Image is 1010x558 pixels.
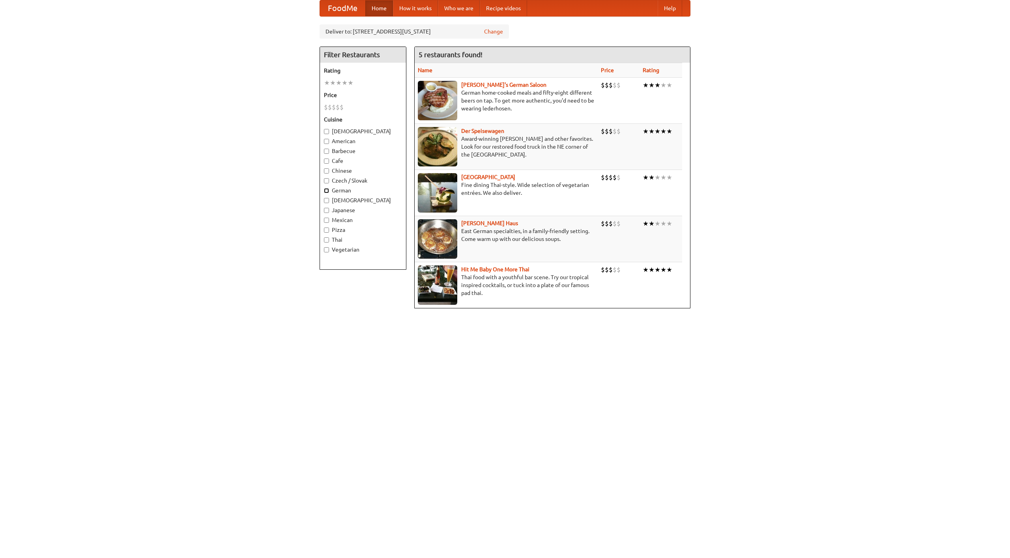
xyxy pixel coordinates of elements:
h5: Price [324,91,402,99]
label: Barbecue [324,147,402,155]
label: Mexican [324,216,402,224]
li: ★ [660,81,666,90]
input: Pizza [324,228,329,233]
li: ★ [666,127,672,136]
a: Rating [643,67,659,73]
label: Pizza [324,226,402,234]
li: ★ [336,78,342,87]
li: $ [324,103,328,112]
h4: Filter Restaurants [320,47,406,63]
li: ★ [666,219,672,228]
h5: Rating [324,67,402,75]
li: $ [601,173,605,182]
li: $ [605,173,609,182]
li: ★ [649,81,655,90]
li: $ [601,81,605,90]
li: ★ [649,127,655,136]
input: [DEMOGRAPHIC_DATA] [324,129,329,134]
li: $ [613,173,617,182]
li: ★ [643,173,649,182]
a: Help [658,0,682,16]
li: $ [340,103,344,112]
li: ★ [655,265,660,274]
p: East German specialties, in a family-friendly setting. Come warm up with our delicious soups. [418,227,595,243]
li: $ [609,173,613,182]
label: Chinese [324,167,402,175]
li: ★ [324,78,330,87]
label: [DEMOGRAPHIC_DATA] [324,127,402,135]
a: Price [601,67,614,73]
li: $ [601,219,605,228]
p: Award-winning [PERSON_NAME] and other favorites. Look for our restored food truck in the NE corne... [418,135,595,159]
li: ★ [643,127,649,136]
a: Recipe videos [480,0,527,16]
li: $ [609,219,613,228]
label: American [324,137,402,145]
a: How it works [393,0,438,16]
li: ★ [649,173,655,182]
li: ★ [655,81,660,90]
label: Vegetarian [324,246,402,254]
a: Home [365,0,393,16]
li: ★ [655,173,660,182]
p: German home-cooked meals and fifty-eight different beers on tap. To get more authentic, you'd nee... [418,89,595,112]
li: $ [617,127,621,136]
li: ★ [666,173,672,182]
label: German [324,187,402,194]
li: $ [613,265,617,274]
li: ★ [643,265,649,274]
li: $ [617,173,621,182]
li: $ [613,219,617,228]
li: ★ [649,219,655,228]
li: $ [601,265,605,274]
input: Barbecue [324,149,329,154]
a: Name [418,67,432,73]
input: German [324,188,329,193]
li: $ [605,81,609,90]
li: $ [609,127,613,136]
li: ★ [348,78,353,87]
li: ★ [660,173,666,182]
img: kohlhaus.jpg [418,219,457,259]
input: American [324,139,329,144]
a: Der Speisewagen [461,128,504,134]
img: satay.jpg [418,173,457,213]
label: Japanese [324,206,402,214]
li: ★ [655,219,660,228]
li: ★ [643,81,649,90]
li: $ [332,103,336,112]
li: ★ [649,265,655,274]
li: $ [605,219,609,228]
p: Thai food with a youthful bar scene. Try our tropical inspired cocktails, or tuck into a plate of... [418,273,595,297]
li: ★ [666,265,672,274]
input: Cafe [324,159,329,164]
a: [PERSON_NAME] Haus [461,220,518,226]
img: speisewagen.jpg [418,127,457,166]
b: [PERSON_NAME]'s German Saloon [461,82,546,88]
li: $ [605,127,609,136]
li: ★ [666,81,672,90]
label: [DEMOGRAPHIC_DATA] [324,196,402,204]
input: [DEMOGRAPHIC_DATA] [324,198,329,203]
a: FoodMe [320,0,365,16]
li: $ [609,81,613,90]
li: $ [613,81,617,90]
li: $ [605,265,609,274]
a: Hit Me Baby One More Thai [461,266,529,272]
li: ★ [660,127,666,136]
input: Thai [324,237,329,243]
li: ★ [655,127,660,136]
li: ★ [660,219,666,228]
input: Mexican [324,218,329,223]
input: Czech / Slovak [324,178,329,183]
input: Japanese [324,208,329,213]
img: babythai.jpg [418,265,457,305]
a: [GEOGRAPHIC_DATA] [461,174,515,180]
input: Chinese [324,168,329,174]
img: esthers.jpg [418,81,457,120]
li: $ [609,265,613,274]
